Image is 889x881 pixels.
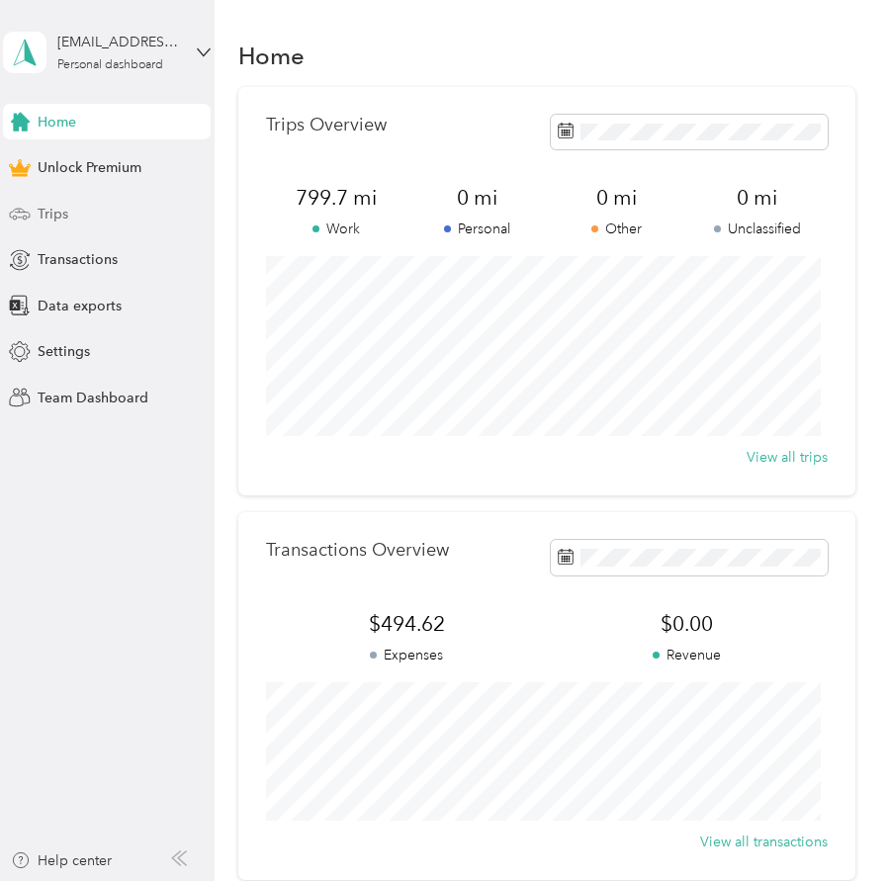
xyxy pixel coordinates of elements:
iframe: Everlance-gr Chat Button Frame [778,770,889,881]
span: Unlock Premium [38,157,141,178]
span: $0.00 [547,610,828,638]
p: Expenses [266,645,547,665]
span: $494.62 [266,610,547,638]
span: Home [38,112,76,132]
span: 0 mi [406,184,547,212]
div: [EMAIL_ADDRESS][DOMAIN_NAME] [57,32,181,52]
p: Other [547,219,687,239]
span: Transactions [38,249,118,270]
p: Trips Overview [266,115,387,135]
span: 0 mi [687,184,828,212]
button: View all transactions [700,832,828,852]
button: View all trips [747,447,828,468]
p: Unclassified [687,219,828,239]
span: Data exports [38,296,122,316]
p: Revenue [547,645,828,665]
p: Transactions Overview [266,540,449,561]
span: 0 mi [547,184,687,212]
span: 799.7 mi [266,184,406,212]
p: Personal [406,219,547,239]
span: Trips [38,204,68,224]
button: Help center [11,850,112,871]
h1: Home [238,45,305,66]
div: Personal dashboard [57,59,163,71]
p: Work [266,219,406,239]
span: Settings [38,341,90,362]
span: Team Dashboard [38,388,148,408]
